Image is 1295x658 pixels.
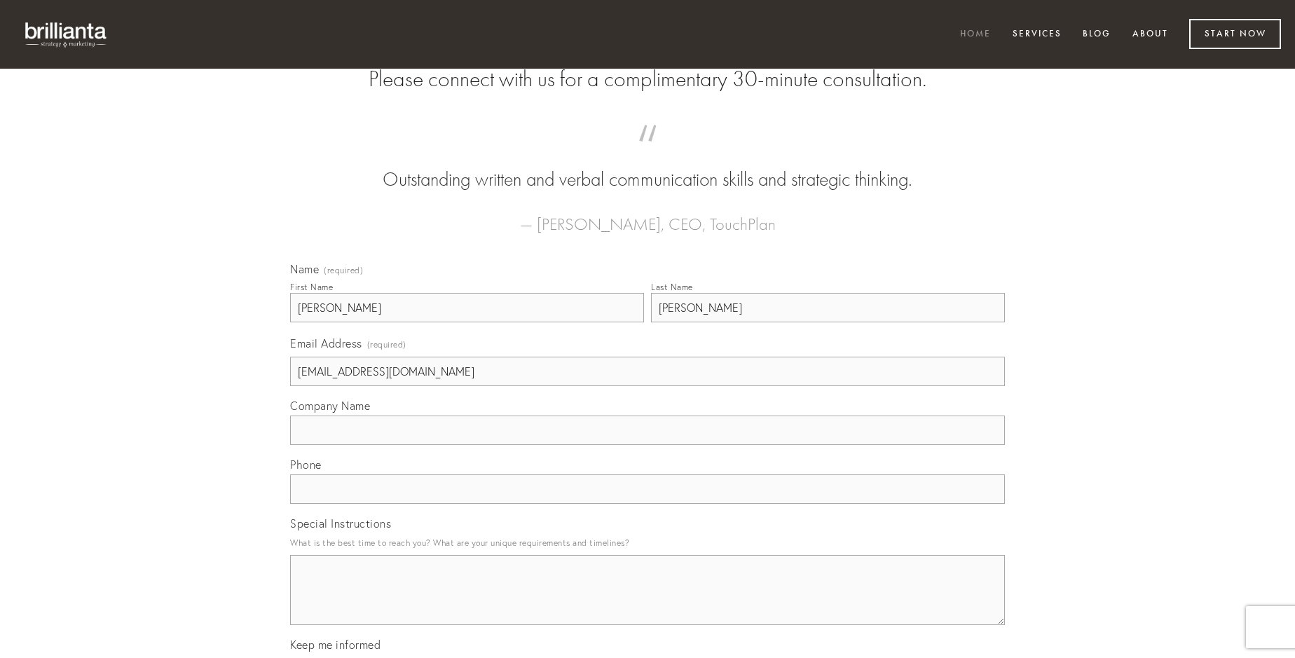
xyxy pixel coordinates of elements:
[290,458,322,472] span: Phone
[313,139,982,193] blockquote: Outstanding written and verbal communication skills and strategic thinking.
[290,533,1005,552] p: What is the best time to reach you? What are your unique requirements and timelines?
[1074,23,1120,46] a: Blog
[290,399,370,413] span: Company Name
[290,336,362,350] span: Email Address
[1123,23,1177,46] a: About
[313,193,982,238] figcaption: — [PERSON_NAME], CEO, TouchPlan
[324,266,363,275] span: (required)
[367,335,406,354] span: (required)
[290,66,1005,92] h2: Please connect with us for a complimentary 30-minute consultation.
[14,14,119,55] img: brillianta - research, strategy, marketing
[313,139,982,166] span: “
[651,282,693,292] div: Last Name
[951,23,1000,46] a: Home
[290,262,319,276] span: Name
[290,516,391,530] span: Special Instructions
[1189,19,1281,49] a: Start Now
[290,282,333,292] div: First Name
[290,638,381,652] span: Keep me informed
[1003,23,1071,46] a: Services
